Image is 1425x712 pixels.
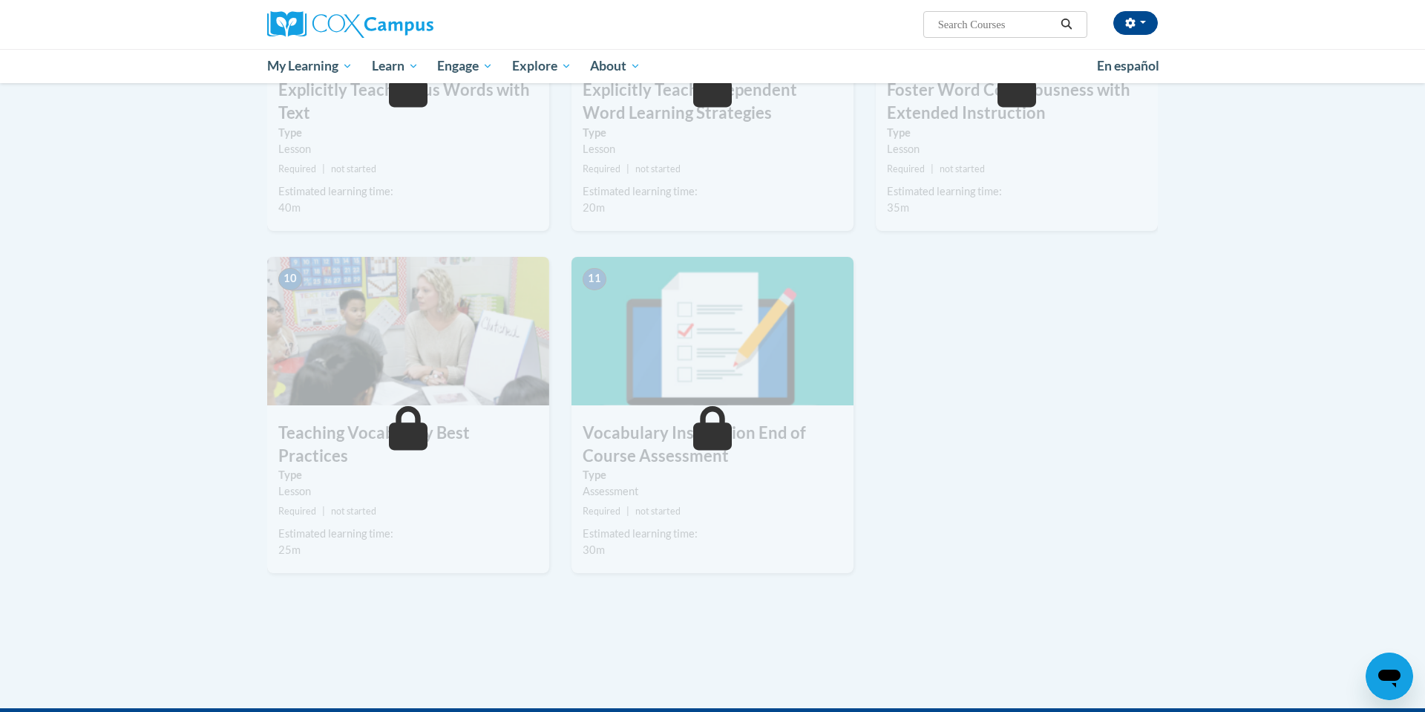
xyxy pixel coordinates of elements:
[278,201,301,214] span: 40m
[887,183,1147,200] div: Estimated learning time:
[583,183,842,200] div: Estimated learning time:
[427,49,502,83] a: Engage
[278,543,301,556] span: 25m
[267,257,549,405] img: Course Image
[583,163,620,174] span: Required
[887,141,1147,157] div: Lesson
[267,57,353,75] span: My Learning
[635,506,681,517] span: not started
[322,506,325,517] span: |
[571,79,854,125] h3: Explicitly Teach Independent Word Learning Strategies
[887,163,925,174] span: Required
[278,467,538,483] label: Type
[512,57,571,75] span: Explore
[626,163,629,174] span: |
[876,79,1158,125] h3: Foster Word Consciousness with Extended Instruction
[362,49,428,83] a: Learn
[583,526,842,542] div: Estimated learning time:
[940,163,985,174] span: not started
[590,57,641,75] span: About
[267,422,549,468] h3: Teaching Vocabulary Best Practices
[258,49,362,83] a: My Learning
[331,506,376,517] span: not started
[278,141,538,157] div: Lesson
[245,49,1180,83] div: Main menu
[583,467,842,483] label: Type
[583,483,842,500] div: Assessment
[278,183,538,200] div: Estimated learning time:
[931,163,934,174] span: |
[331,163,376,174] span: not started
[583,506,620,517] span: Required
[502,49,581,83] a: Explore
[887,201,909,214] span: 35m
[1097,58,1159,74] span: En español
[1055,16,1078,33] button: Search
[1366,653,1413,700] iframe: Button to launch messaging window
[437,57,493,75] span: Engage
[626,506,629,517] span: |
[267,11,549,38] a: Cox Campus
[583,201,605,214] span: 20m
[1087,50,1169,82] a: En español
[278,163,316,174] span: Required
[278,483,538,500] div: Lesson
[571,422,854,468] h3: Vocabulary Instruction End of Course Assessment
[887,125,1147,141] label: Type
[267,11,433,38] img: Cox Campus
[1113,11,1158,35] button: Account Settings
[372,57,419,75] span: Learn
[278,268,302,290] span: 10
[278,506,316,517] span: Required
[583,268,606,290] span: 11
[322,163,325,174] span: |
[583,141,842,157] div: Lesson
[937,16,1055,33] input: Search Courses
[278,125,538,141] label: Type
[278,526,538,542] div: Estimated learning time:
[581,49,651,83] a: About
[267,79,549,125] h3: Explicitly Teach Focus Words with Text
[571,257,854,405] img: Course Image
[583,125,842,141] label: Type
[583,543,605,556] span: 30m
[635,163,681,174] span: not started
